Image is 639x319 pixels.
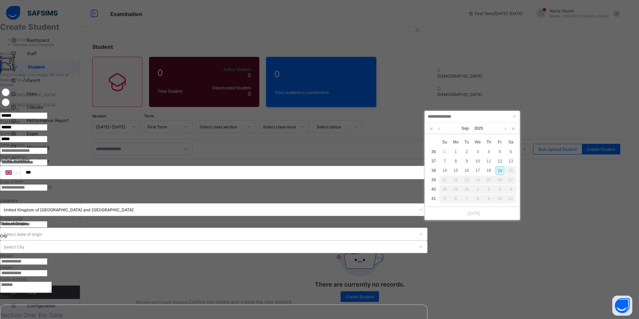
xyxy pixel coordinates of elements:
[503,123,508,134] a: Next month (PageDown)
[474,147,482,156] div: 3
[496,147,504,156] div: 5
[428,175,439,185] td: 39
[483,175,494,185] td: September 25, 2025
[494,185,505,194] td: October 3, 2025
[440,166,449,175] div: 14
[414,23,421,35] div: ×
[4,240,24,253] div: Select City
[461,176,472,184] div: 23
[450,176,461,184] div: 22
[11,102,55,107] label: [DEMOGRAPHIC_DATA]
[428,194,439,203] td: 41
[136,300,187,305] span: Review and Create Student
[472,156,483,166] td: September 10, 2025
[450,194,461,203] td: October 6, 2025
[483,194,494,203] div: 9
[461,139,472,145] span: Tu
[439,156,450,166] td: September 7, 2025
[494,156,505,166] td: September 12, 2025
[483,166,494,175] td: September 18, 2025
[461,185,472,194] div: 30
[440,147,449,156] div: 31
[472,147,483,156] td: September 3, 2025
[485,157,493,166] div: 11
[11,92,55,97] label: [DEMOGRAPHIC_DATA]
[474,166,482,175] div: 17
[472,194,483,203] td: October 8, 2025
[463,157,471,166] div: 9
[494,194,505,203] td: October 10, 2025
[450,185,461,194] div: 29
[472,139,483,145] span: We
[505,176,516,184] div: 27
[450,147,461,156] td: September 1, 2025
[505,194,516,203] td: October 11, 2025
[450,139,461,145] span: Mo
[505,156,516,166] td: September 13, 2025
[450,194,461,203] div: 6
[472,185,483,194] td: October 1, 2025
[505,194,516,203] div: 11
[494,176,505,184] div: 26
[505,137,516,147] th: Sat
[439,176,450,184] div: 21
[494,166,505,175] td: September 19, 2025
[483,137,494,147] th: Thu
[4,207,415,212] div: United Kingdom of [GEOGRAPHIC_DATA] and [GEOGRAPHIC_DATA]
[461,166,472,175] td: September 16, 2025
[13,37,29,42] span: Bio Data
[472,194,483,203] div: 8
[428,123,434,134] a: Last year (Control + left)
[428,185,439,194] td: 40
[461,147,472,156] td: September 2, 2025
[494,185,505,194] div: 3
[452,147,460,156] div: 1
[472,175,483,185] td: September 24, 2025
[450,175,461,185] td: September 22, 2025
[505,147,516,156] td: September 6, 2025
[428,166,439,175] td: 38
[439,194,450,203] div: 5
[483,156,494,166] td: September 11, 2025
[439,137,450,147] th: Sun
[450,156,461,166] td: September 8, 2025
[450,137,461,147] th: Mon
[461,185,472,194] td: September 30, 2025
[440,157,449,166] div: 7
[483,185,494,194] div: 2
[505,139,516,145] span: Sa
[450,166,461,175] td: September 15, 2025
[505,166,516,175] div: 20
[452,157,460,166] div: 8
[510,123,516,134] a: Next year (Control + right)
[505,185,516,194] td: October 4, 2025
[472,137,483,147] th: Wed
[494,147,505,156] td: September 5, 2025
[439,139,450,145] span: Su
[461,156,472,166] td: September 9, 2025
[483,176,494,184] div: 25
[463,147,471,156] div: 2
[483,185,494,194] td: October 2, 2025
[472,166,483,175] td: September 17, 2025
[483,139,494,145] span: Th
[494,175,505,185] td: September 26, 2025
[464,210,480,216] a: [DATE]
[461,194,472,203] div: 7
[483,147,494,156] td: September 4, 2025
[472,123,486,134] a: 2025
[0,312,62,319] span: Section One: Bio Data
[428,156,439,166] td: 37
[188,299,291,305] span: Confirm the details and create the new student
[505,185,516,194] div: 4
[483,194,494,203] td: October 9, 2025
[436,123,441,134] a: Previous month (PageUp)
[13,42,54,47] span: Review and Complete
[472,176,483,184] div: 24
[485,166,493,175] div: 18
[439,185,450,194] td: September 28, 2025
[507,157,515,166] div: 13
[459,123,472,134] a: Sep
[494,139,505,145] span: Fr
[505,175,516,185] td: September 27, 2025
